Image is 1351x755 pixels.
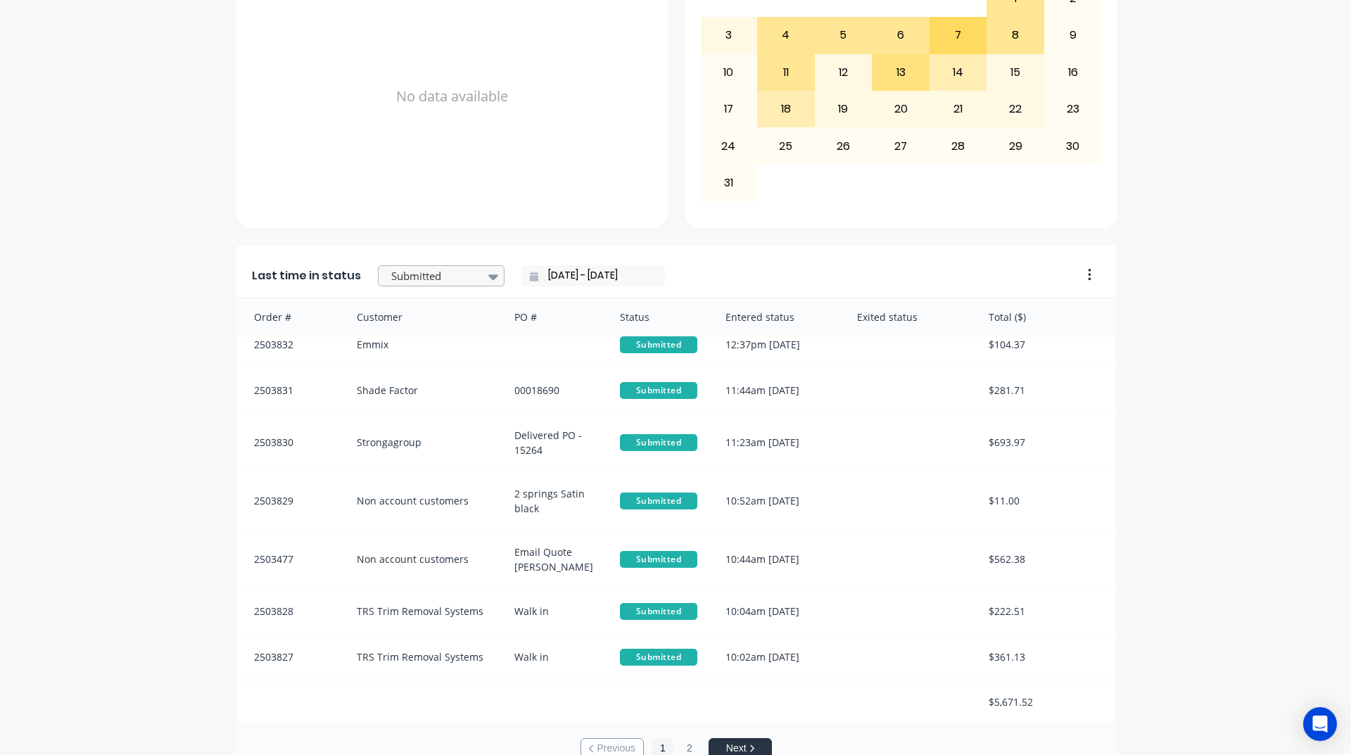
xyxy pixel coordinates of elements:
div: 7 [930,18,987,53]
div: 4 [758,18,814,53]
input: Filter by date [538,265,659,286]
div: Email Quote [PERSON_NAME] [500,531,606,588]
div: 2503832 [237,322,343,367]
div: 2503827 [237,635,343,680]
span: Last time in status [252,267,361,284]
div: Non account customers [343,531,501,588]
div: 6 [873,18,929,53]
div: $562.38 [975,531,1115,588]
div: 2503829 [237,472,343,530]
div: 5 [816,18,872,53]
div: 25 [758,128,814,163]
div: 10:04am [DATE] [711,589,843,634]
div: 16 [1045,55,1101,90]
div: 30 [1045,128,1101,163]
div: 11:23am [DATE] [711,414,843,471]
div: Exited status [843,298,975,336]
span: Submitted [620,336,697,353]
div: PO # [500,298,606,336]
div: 23 [1045,91,1101,127]
div: 12 [816,55,872,90]
div: 24 [701,128,757,163]
div: 29 [987,128,1044,163]
div: 8 [987,18,1044,53]
div: Delivered PO - 15264 [500,414,606,471]
div: TRS Trim Removal Systems [343,635,501,680]
div: 27 [873,128,929,163]
div: 12:37pm [DATE] [711,322,843,367]
div: 28 [930,128,987,163]
div: 10:02am [DATE] [711,635,843,680]
div: 11:44am [DATE] [711,368,843,413]
div: Order # [237,298,343,336]
div: 13 [873,55,929,90]
span: Submitted [620,382,697,399]
div: $361.13 [975,635,1115,680]
div: Total ($) [975,298,1115,336]
div: 00018690 [500,368,606,413]
div: 2503831 [237,368,343,413]
div: Walk in [500,589,606,634]
div: 31 [701,165,757,201]
div: $11.00 [975,472,1115,530]
div: 14 [930,55,987,90]
div: Strongagroup [343,414,501,471]
div: $693.97 [975,414,1115,471]
div: 11 [758,55,814,90]
div: Non account customers [343,472,501,530]
div: 19 [816,91,872,127]
span: Submitted [620,493,697,509]
div: TRS Trim Removal Systems [343,589,501,634]
div: Emmix [343,322,501,367]
div: 21 [930,91,987,127]
div: 15 [987,55,1044,90]
div: 2503828 [237,589,343,634]
div: Open Intercom Messenger [1303,707,1337,741]
span: Submitted [620,434,697,451]
div: 2503830 [237,414,343,471]
div: $281.71 [975,368,1115,413]
div: Walk in [500,635,606,680]
div: $5,671.52 [975,680,1115,723]
div: 18 [758,91,814,127]
div: Customer [343,298,501,336]
div: 3 [701,18,757,53]
div: 2503477 [237,531,343,588]
div: 22 [987,91,1044,127]
div: 10:52am [DATE] [711,472,843,530]
div: Shade Factor [343,368,501,413]
div: 26 [816,128,872,163]
div: 9 [1045,18,1101,53]
div: Status [606,298,711,336]
div: 10 [701,55,757,90]
div: 10:44am [DATE] [711,531,843,588]
div: 17 [701,91,757,127]
div: $104.37 [975,322,1115,367]
span: Submitted [620,603,697,620]
div: 2 springs Satin black [500,472,606,530]
div: 20 [873,91,929,127]
div: $222.51 [975,589,1115,634]
div: Entered status [711,298,843,336]
span: Submitted [620,551,697,568]
span: Submitted [620,649,697,666]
